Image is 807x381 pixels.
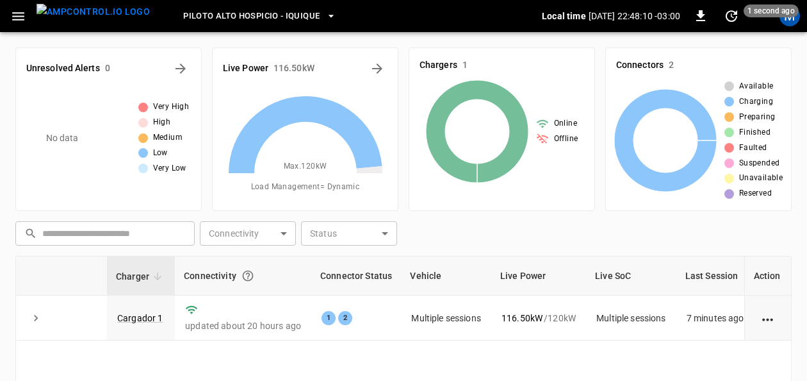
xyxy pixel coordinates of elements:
[284,160,327,173] span: Max. 120 kW
[251,181,360,194] span: Load Management = Dynamic
[37,4,150,20] img: ampcontrol.io logo
[501,312,576,325] div: / 120 kW
[26,309,45,328] button: expand row
[322,311,336,325] div: 1
[586,257,676,296] th: Live SoC
[420,58,457,72] h6: Chargers
[153,116,171,129] span: High
[739,142,767,155] span: Faulted
[26,62,100,76] h6: Unresolved Alerts
[760,312,776,325] div: action cell options
[669,58,674,72] h6: 2
[401,257,491,296] th: Vehicle
[273,62,314,76] h6: 116.50 kW
[311,257,401,296] th: Connector Status
[183,9,320,24] span: Piloto Alto Hospicio - Iquique
[338,311,352,325] div: 2
[721,6,742,26] button: set refresh interval
[367,58,387,79] button: Energy Overview
[178,4,341,29] button: Piloto Alto Hospicio - Iquique
[554,117,577,130] span: Online
[744,4,799,17] span: 1 second ago
[153,147,168,160] span: Low
[153,131,183,144] span: Medium
[116,269,166,284] span: Charger
[554,133,578,146] span: Offline
[739,157,780,170] span: Suspended
[739,80,774,93] span: Available
[501,312,542,325] p: 116.50 kW
[739,111,776,124] span: Preparing
[542,10,586,22] p: Local time
[117,313,163,323] a: Cargador 1
[739,96,773,108] span: Charging
[462,58,468,72] h6: 1
[676,257,754,296] th: Last Session
[744,257,791,296] th: Action
[401,296,491,341] td: Multiple sessions
[153,162,186,175] span: Very Low
[616,58,664,72] h6: Connectors
[236,264,259,287] button: Connection between the charger and our software.
[491,257,586,296] th: Live Power
[46,131,79,145] p: No data
[105,62,110,76] h6: 0
[170,58,191,79] button: All Alerts
[184,264,302,287] div: Connectivity
[739,126,770,139] span: Finished
[589,10,680,22] p: [DATE] 22:48:10 -03:00
[676,296,754,341] td: 7 minutes ago
[153,101,190,114] span: Very High
[739,172,783,185] span: Unavailable
[223,62,268,76] h6: Live Power
[739,187,772,200] span: Reserved
[185,319,301,332] p: updated about 20 hours ago
[586,296,676,341] td: Multiple sessions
